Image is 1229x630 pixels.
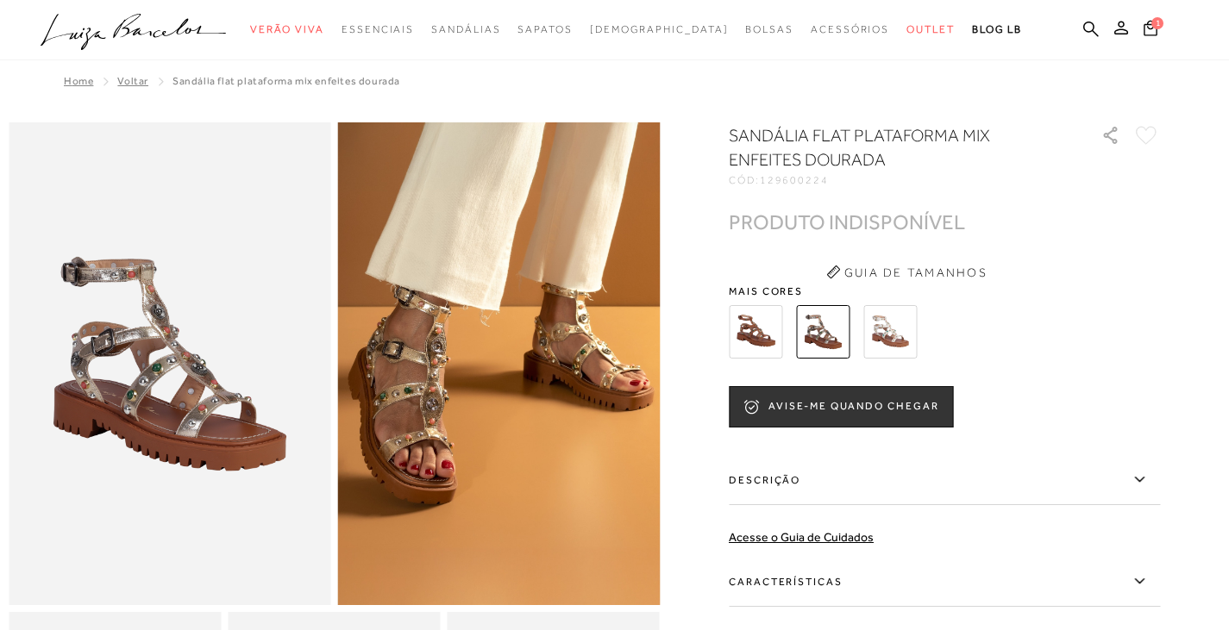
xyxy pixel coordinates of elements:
button: Guia de Tamanhos [820,259,993,286]
a: BLOG LB [972,14,1022,46]
img: Sandália flat plataforma mix enfeites off white [863,305,917,359]
span: Outlet [906,23,955,35]
label: Características [729,557,1160,607]
h1: Sandália flat plataforma mix enfeites dourada [729,123,1052,172]
div: CÓD: [729,175,1074,185]
a: Home [64,75,93,87]
img: Sandália flat plataforma mix enfeites castanho [729,305,782,359]
span: BLOG LB [972,23,1022,35]
a: noSubCategoriesText [517,14,572,46]
span: [DEMOGRAPHIC_DATA] [590,23,729,35]
button: AVISE-ME QUANDO CHEGAR [729,386,953,427]
a: noSubCategoriesText [811,14,889,46]
span: Essenciais [342,23,414,35]
label: Descrição [729,455,1160,505]
a: noSubCategoriesText [590,14,729,46]
a: noSubCategoriesText [906,14,955,46]
a: Voltar [117,75,148,87]
img: image [9,122,331,605]
div: PRODUTO INDISPONÍVEL [729,213,965,231]
a: noSubCategoriesText [431,14,500,46]
span: Mais cores [729,286,1160,296]
a: noSubCategoriesText [250,14,324,46]
a: noSubCategoriesText [745,14,793,46]
span: Sandália flat plataforma mix enfeites dourada [172,75,400,87]
a: noSubCategoriesText [342,14,414,46]
span: Verão Viva [250,23,324,35]
button: 1 [1138,19,1163,42]
span: Sandálias [431,23,500,35]
span: 129600224 [760,174,829,186]
a: Acesse o Guia de Cuidados [729,530,874,544]
span: 1 [1151,17,1163,29]
span: Sapatos [517,23,572,35]
span: Bolsas [745,23,793,35]
img: Sandália flat plataforma mix enfeites dourada [796,305,850,359]
span: Acessórios [811,23,889,35]
img: image [338,122,661,605]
